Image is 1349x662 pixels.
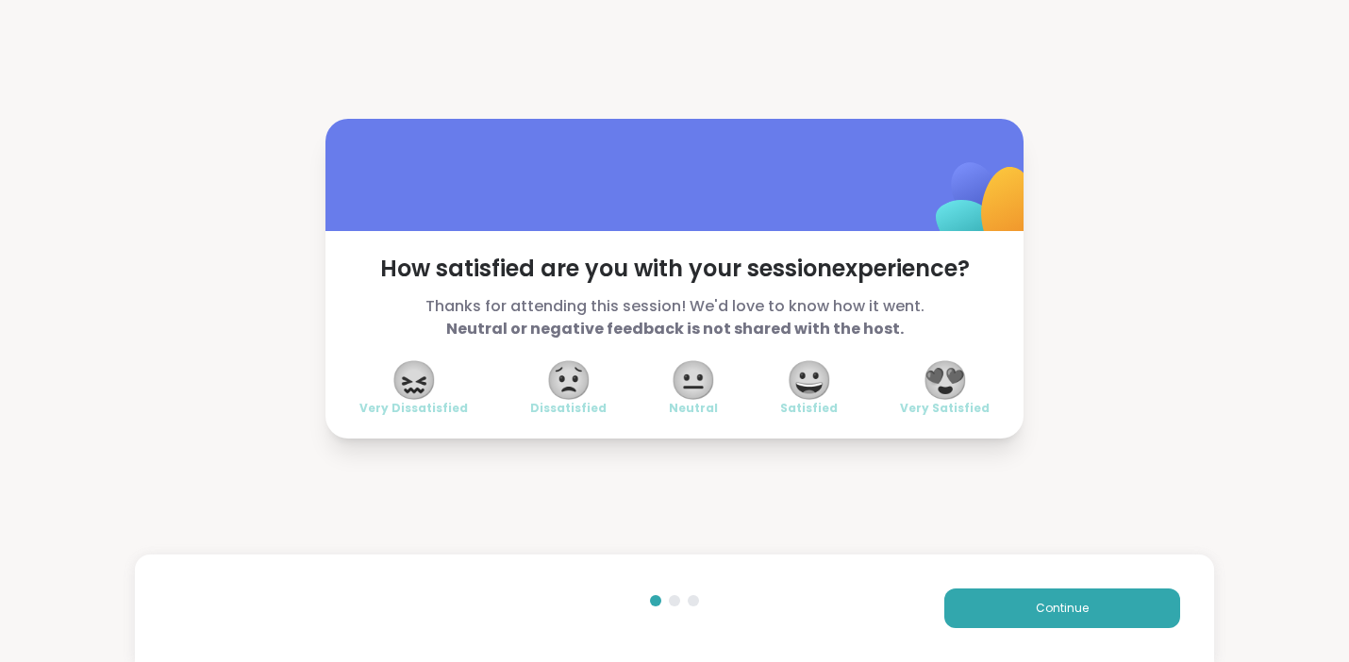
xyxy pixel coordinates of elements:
[530,401,607,416] span: Dissatisfied
[786,363,833,397] span: 😀
[891,113,1079,301] img: ShareWell Logomark
[359,295,990,340] span: Thanks for attending this session! We'd love to know how it went.
[669,401,718,416] span: Neutral
[446,318,904,339] b: Neutral or negative feedback is not shared with the host.
[1036,600,1089,617] span: Continue
[359,401,468,416] span: Very Dissatisfied
[545,363,592,397] span: 😟
[359,254,990,284] span: How satisfied are you with your session experience?
[900,401,990,416] span: Very Satisfied
[780,401,838,416] span: Satisfied
[944,588,1180,628] button: Continue
[391,363,438,397] span: 😖
[922,363,969,397] span: 😍
[670,363,717,397] span: 😐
